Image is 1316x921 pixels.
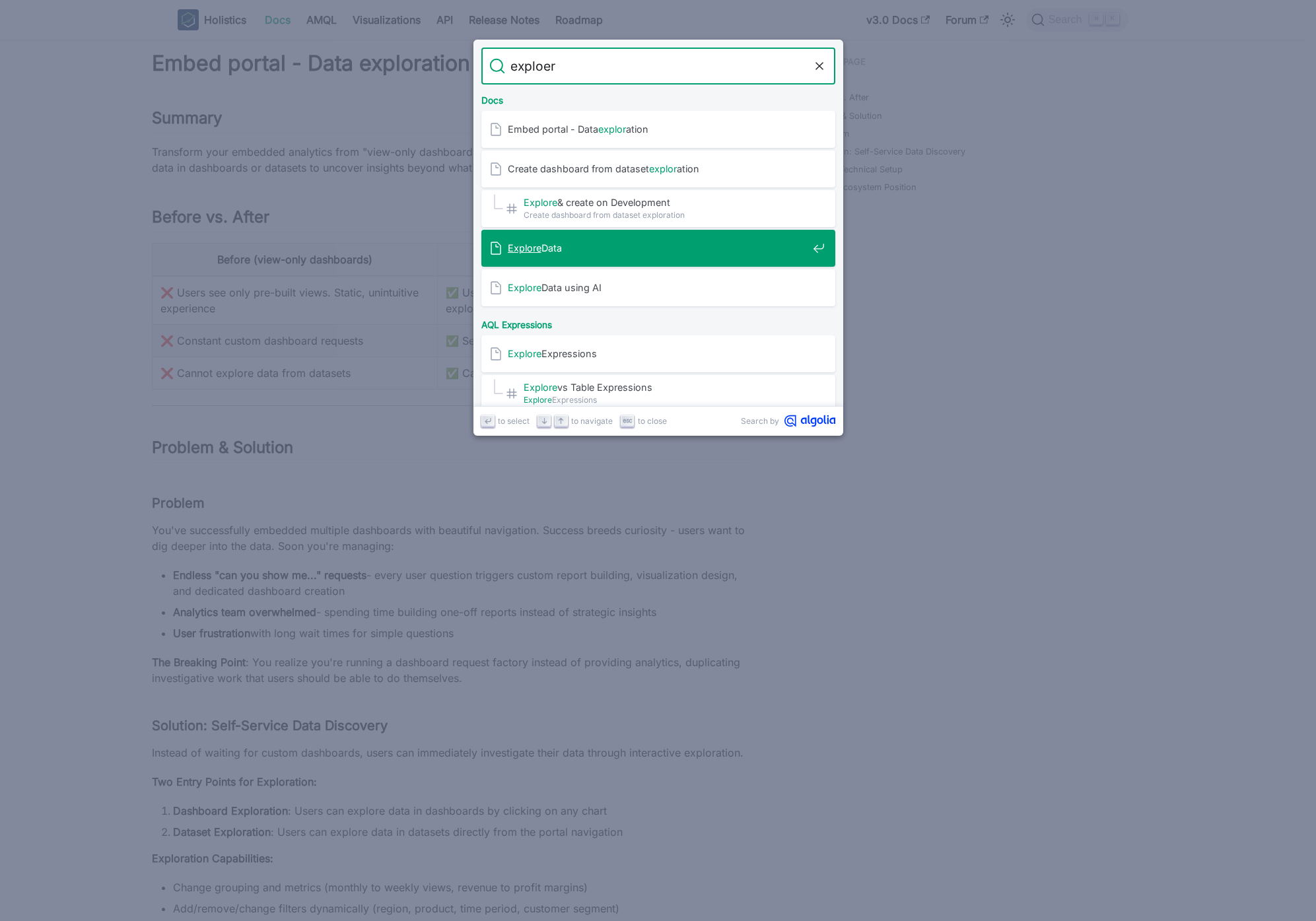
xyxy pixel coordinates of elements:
[784,415,835,427] svg: Algolia
[508,162,808,175] span: Create dashboard from dataset ation
[481,375,835,412] a: Explorevs Table Expressions​ExploreExpressions
[524,393,808,406] span: Expressions
[479,309,838,335] div: AQL Expressions
[524,197,557,208] mark: Explore
[812,58,827,74] button: Clear the query
[498,415,530,427] span: to select
[481,269,835,306] a: ExploreData using AI
[508,242,808,254] span: Data
[741,415,779,427] span: Search by
[508,347,808,360] span: Expressions
[505,48,812,85] input: Search docs
[483,416,493,426] svg: Enter key
[508,242,541,254] mark: Explore
[481,230,835,267] a: ExploreData
[741,415,835,427] a: Search byAlgolia
[481,335,835,372] a: ExploreExpressions
[481,151,835,188] a: Create dashboard from datasetexploration
[539,416,549,426] svg: Arrow down
[479,85,838,111] div: Docs
[598,123,626,135] mark: explor
[556,416,566,426] svg: Arrow up
[524,196,808,209] span: & create on Development​
[649,163,677,174] mark: explor
[508,281,808,294] span: Data using AI
[524,209,808,221] span: Create dashboard from dataset exploration
[524,381,808,393] span: vs Table Expressions​
[623,416,633,426] svg: Escape key
[638,415,667,427] span: to close
[508,123,808,135] span: Embed portal - Data ation
[508,348,541,359] mark: Explore
[524,395,552,405] mark: Explore
[571,415,613,427] span: to navigate
[508,282,541,293] mark: Explore
[524,382,557,393] mark: Explore
[481,190,835,227] a: Explore& create on Development​Create dashboard from dataset exploration
[481,111,835,148] a: Embed portal - Dataexploration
